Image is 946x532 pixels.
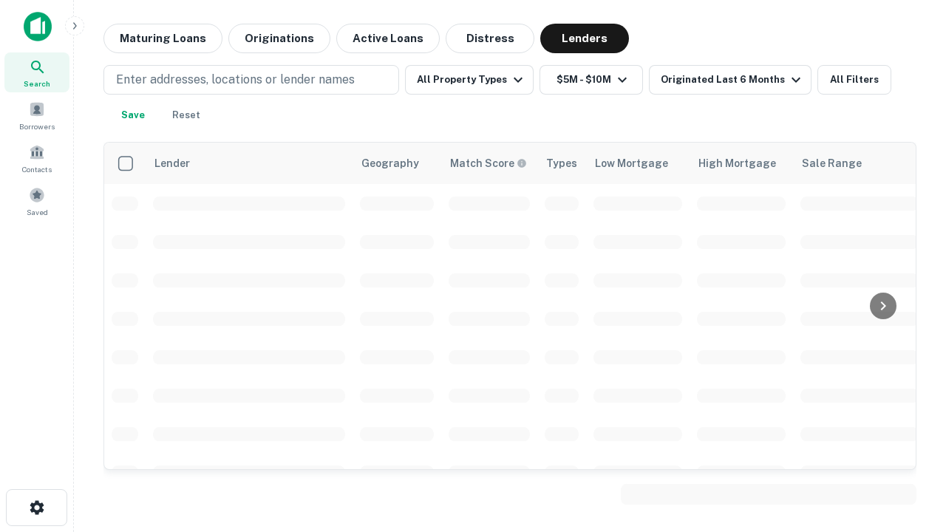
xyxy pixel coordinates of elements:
button: Originated Last 6 Months [649,65,811,95]
button: Maturing Loans [103,24,222,53]
button: All Property Types [405,65,534,95]
button: Lenders [540,24,629,53]
button: All Filters [817,65,891,95]
div: Capitalize uses an advanced AI algorithm to match your search with the best lender. The match sco... [450,155,527,171]
button: Enter addresses, locations or lender names [103,65,399,95]
p: Enter addresses, locations or lender names [116,71,355,89]
h6: Match Score [450,155,524,171]
iframe: Chat Widget [872,366,946,437]
button: Reset [163,100,210,130]
th: High Mortgage [690,143,793,184]
button: Save your search to get updates of matches that match your search criteria. [109,100,157,130]
img: capitalize-icon.png [24,12,52,41]
th: Lender [146,143,353,184]
button: Active Loans [336,24,440,53]
button: $5M - $10M [540,65,643,95]
a: Borrowers [4,95,69,135]
div: Sale Range [802,154,862,172]
th: Geography [353,143,441,184]
div: High Mortgage [698,154,776,172]
span: Saved [27,206,48,218]
th: Sale Range [793,143,926,184]
div: Lender [154,154,190,172]
button: Distress [446,24,534,53]
span: Search [24,78,50,89]
th: Capitalize uses an advanced AI algorithm to match your search with the best lender. The match sco... [441,143,537,184]
a: Search [4,52,69,92]
div: Low Mortgage [595,154,668,172]
a: Saved [4,181,69,221]
div: Geography [361,154,419,172]
div: Types [546,154,577,172]
div: Originated Last 6 Months [661,71,805,89]
span: Borrowers [19,120,55,132]
th: Low Mortgage [586,143,690,184]
button: Originations [228,24,330,53]
th: Types [537,143,586,184]
span: Contacts [22,163,52,175]
a: Contacts [4,138,69,178]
